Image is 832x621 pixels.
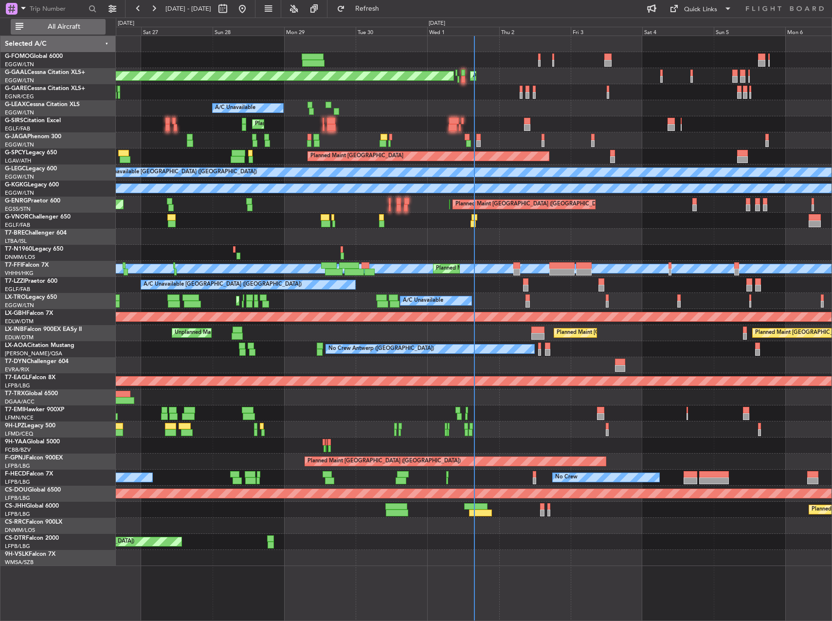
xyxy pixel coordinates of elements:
[213,27,284,36] div: Sun 28
[5,70,85,75] a: G-GAALCessna Citation XLS+
[5,407,24,413] span: T7-EMI
[5,407,64,413] a: T7-EMIHawker 900XP
[5,439,27,445] span: 9H-YAA
[25,23,103,30] span: All Aircraft
[99,165,257,180] div: A/C Unavailable [GEOGRAPHIC_DATA] ([GEOGRAPHIC_DATA])
[5,423,24,429] span: 9H-LPZ
[427,27,499,36] div: Wed 1
[5,246,63,252] a: T7-N1960Legacy 650
[5,214,29,220] span: G-VNOR
[5,54,63,59] a: G-FOMOGlobal 6000
[5,141,34,148] a: EGGW/LTN
[5,189,34,197] a: EGGW/LTN
[11,19,106,35] button: All Aircraft
[5,205,31,213] a: EGSS/STN
[5,61,34,68] a: EGGW/LTN
[5,503,59,509] a: CS-JHHGlobal 6000
[684,5,717,15] div: Quick Links
[403,293,443,308] div: A/C Unavailable
[5,359,27,365] span: T7-DYN
[5,455,63,461] a: F-GPNJFalcon 900EX
[144,277,302,292] div: A/C Unavailable [GEOGRAPHIC_DATA] ([GEOGRAPHIC_DATA])
[165,4,211,13] span: [DATE] - [DATE]
[5,446,31,454] a: FCBB/BZV
[5,398,35,405] a: DGAA/ACC
[5,487,61,493] a: CS-DOUGlobal 6500
[555,470,578,485] div: No Crew
[5,157,31,164] a: LGAV/ATH
[5,430,33,438] a: LFMD/CEQ
[5,254,35,261] a: DNMM/LOS
[5,343,74,348] a: LX-AOACitation Mustang
[5,134,61,140] a: G-JAGAPhenom 300
[5,535,59,541] a: CS-DTRFalcon 2000
[5,182,28,188] span: G-KGKG
[356,27,427,36] div: Tue 30
[310,149,403,164] div: Planned Maint [GEOGRAPHIC_DATA]
[5,262,49,268] a: T7-FFIFalcon 7X
[5,86,85,91] a: G-GARECessna Citation XLS+
[5,310,26,316] span: LX-GBH
[5,462,30,470] a: LFPB/LBG
[5,102,26,108] span: G-LEAX
[5,278,57,284] a: T7-LZZIPraetor 600
[332,1,391,17] button: Refresh
[5,118,23,124] span: G-SIRS
[5,519,62,525] a: CS-RRCFalcon 900LX
[5,535,26,541] span: CS-DTR
[429,19,445,28] div: [DATE]
[5,302,34,309] a: EGGW/LTN
[141,27,213,36] div: Sat 27
[5,527,35,534] a: DNMM/LOS
[473,69,529,83] div: AOG Maint Dusseldorf
[347,5,388,12] span: Refresh
[5,318,34,325] a: EDLW/DTM
[5,70,27,75] span: G-GAAL
[5,503,26,509] span: CS-JHH
[5,519,26,525] span: CS-RRC
[5,391,25,397] span: T7-TRX
[5,494,30,502] a: LFPB/LBG
[5,86,27,91] span: G-GARE
[5,134,27,140] span: G-JAGA
[714,27,785,36] div: Sun 5
[5,455,26,461] span: F-GPNJ
[5,214,71,220] a: G-VNORChallenger 650
[5,375,55,381] a: T7-EAGLFalcon 8X
[5,375,29,381] span: T7-EAGL
[5,310,53,316] a: LX-GBHFalcon 7X
[642,27,714,36] div: Sat 4
[5,150,26,156] span: G-SPCY
[5,270,34,277] a: VHHH/HKG
[5,286,30,293] a: EGLF/FAB
[571,27,642,36] div: Fri 3
[5,487,28,493] span: CS-DOU
[5,198,60,204] a: G-ENRGPraetor 600
[5,423,55,429] a: 9H-LPZLegacy 500
[5,559,34,566] a: WMSA/SZB
[5,294,26,300] span: LX-TRO
[5,118,61,124] a: G-SIRSCitation Excel
[5,334,34,341] a: EDLW/DTM
[5,109,34,116] a: EGGW/LTN
[5,77,34,84] a: EGGW/LTN
[255,117,408,131] div: Planned Maint [GEOGRAPHIC_DATA] ([GEOGRAPHIC_DATA])
[307,454,461,469] div: Planned Maint [GEOGRAPHIC_DATA] ([GEOGRAPHIC_DATA])
[5,511,30,518] a: LFPB/LBG
[455,197,609,212] div: Planned Maint [GEOGRAPHIC_DATA] ([GEOGRAPHIC_DATA])
[5,278,25,284] span: T7-LZZI
[665,1,737,17] button: Quick Links
[284,27,356,36] div: Mon 29
[5,551,55,557] a: 9H-VSLKFalcon 7X
[30,1,86,16] input: Trip Number
[436,261,589,276] div: Planned Maint [GEOGRAPHIC_DATA] ([GEOGRAPHIC_DATA])
[5,543,30,550] a: LFPB/LBG
[118,19,134,28] div: [DATE]
[5,166,26,172] span: G-LEGC
[175,326,262,340] div: Unplanned Maint Roma (Ciampino)
[5,294,57,300] a: LX-TROLegacy 650
[5,343,27,348] span: LX-AOA
[5,102,80,108] a: G-LEAXCessna Citation XLS
[5,150,57,156] a: G-SPCYLegacy 650
[5,221,30,229] a: EGLF/FAB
